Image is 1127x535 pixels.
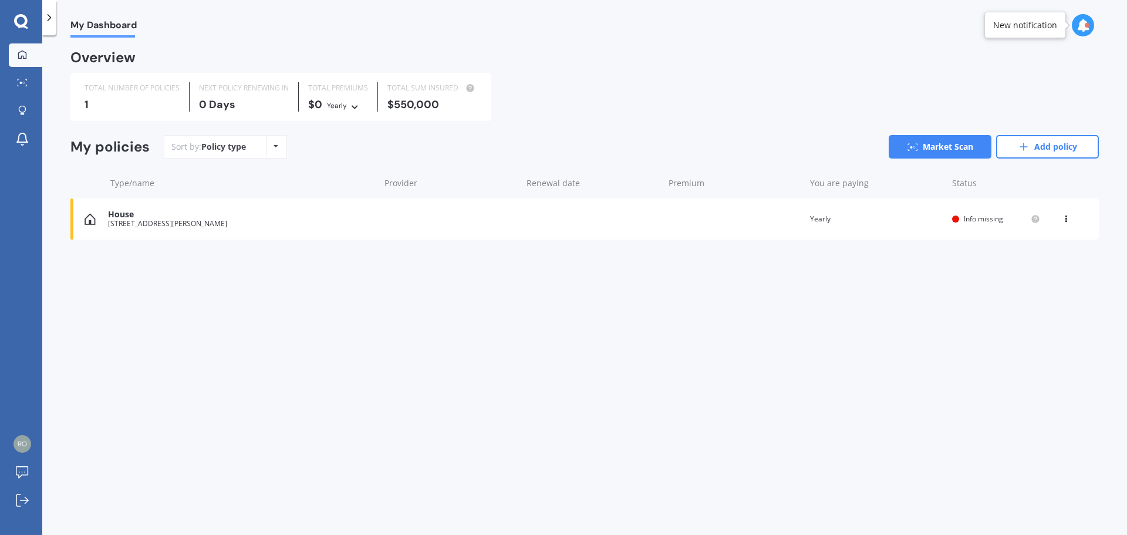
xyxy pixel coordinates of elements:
[199,82,289,94] div: NEXT POLICY RENEWING IN
[384,177,517,189] div: Provider
[308,99,368,112] div: $0
[14,435,31,453] img: 5b3cd607d30b07d33ea54edf5d007b44
[70,52,136,63] div: Overview
[964,214,1003,224] span: Info missing
[996,135,1099,159] a: Add policy
[85,213,96,225] img: House
[387,82,477,94] div: TOTAL SUM INSURED
[669,177,801,189] div: Premium
[952,177,1040,189] div: Status
[201,141,246,153] div: Policy type
[85,82,180,94] div: TOTAL NUMBER OF POLICIES
[993,19,1057,31] div: New notification
[108,210,374,220] div: House
[70,139,150,156] div: My policies
[171,141,246,153] div: Sort by:
[308,82,368,94] div: TOTAL PREMIUMS
[387,99,477,110] div: $550,000
[108,220,374,228] div: [STREET_ADDRESS][PERSON_NAME]
[110,177,375,189] div: Type/name
[199,99,289,110] div: 0 Days
[327,100,347,112] div: Yearly
[810,213,943,225] div: Yearly
[810,177,943,189] div: You are paying
[70,19,137,35] span: My Dashboard
[85,99,180,110] div: 1
[527,177,659,189] div: Renewal date
[889,135,991,159] a: Market Scan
